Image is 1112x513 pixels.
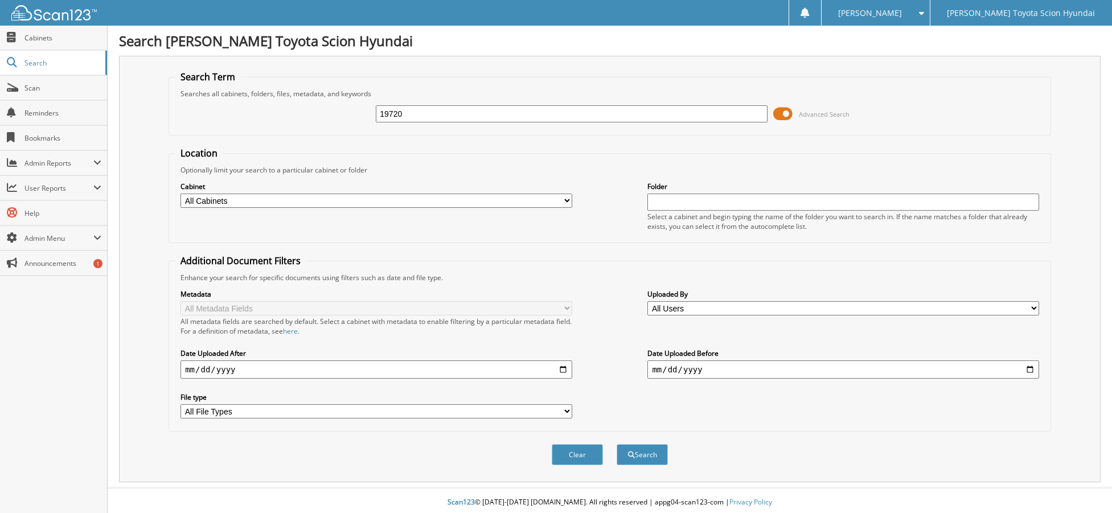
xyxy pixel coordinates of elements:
div: 1 [93,259,102,268]
span: Search [24,58,100,68]
div: Searches all cabinets, folders, files, metadata, and keywords [175,89,1045,99]
label: Uploaded By [647,289,1039,299]
label: Cabinet [180,182,572,191]
label: Folder [647,182,1039,191]
span: Scan [24,83,101,93]
label: Date Uploaded After [180,348,572,358]
h1: Search [PERSON_NAME] Toyota Scion Hyundai [119,31,1101,50]
div: Select a cabinet and begin typing the name of the folder you want to search in. If the name match... [647,212,1039,231]
div: All metadata fields are searched by default. Select a cabinet with metadata to enable filtering b... [180,317,572,336]
legend: Search Term [175,71,241,83]
a: here [283,326,298,336]
a: Privacy Policy [729,497,772,507]
button: Search [617,444,668,465]
span: Cabinets [24,33,101,43]
div: Enhance your search for specific documents using filters such as date and file type. [175,273,1045,282]
img: scan123-logo-white.svg [11,5,97,20]
label: File type [180,392,572,402]
span: [PERSON_NAME] Toyota Scion Hyundai [947,10,1095,17]
legend: Location [175,147,223,159]
span: Scan123 [448,497,475,507]
span: Admin Menu [24,233,93,243]
span: Reminders [24,108,101,118]
span: Help [24,208,101,218]
label: Date Uploaded Before [647,348,1039,358]
input: start [180,360,572,379]
span: Advanced Search [799,110,850,118]
span: Announcements [24,258,101,268]
button: Clear [552,444,603,465]
input: end [647,360,1039,379]
span: User Reports [24,183,93,193]
span: [PERSON_NAME] [838,10,902,17]
iframe: Chat Widget [1055,458,1112,513]
span: Bookmarks [24,133,101,143]
legend: Additional Document Filters [175,255,306,267]
div: Optionally limit your search to a particular cabinet or folder [175,165,1045,175]
span: Admin Reports [24,158,93,168]
label: Metadata [180,289,572,299]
